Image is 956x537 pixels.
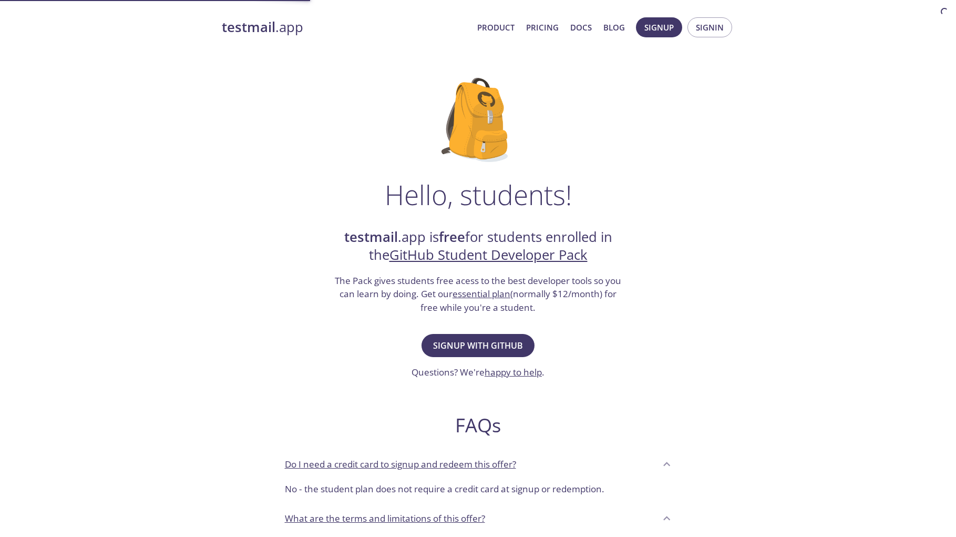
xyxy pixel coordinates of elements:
[334,228,623,265] h2: .app is for students enrolled in the
[334,274,623,315] h3: The Pack gives students free acess to the best developer tools so you can learn by doing. Get our...
[687,17,732,37] button: Signin
[526,21,559,34] a: Pricing
[439,228,465,246] strong: free
[285,458,516,471] p: Do I need a credit card to signup and redeem this offer?
[344,228,398,246] strong: testmail
[485,366,542,378] a: happy to help
[570,21,592,34] a: Docs
[422,334,534,357] button: Signup with GitHub
[222,18,275,36] strong: testmail
[222,18,469,36] a: testmail.app
[603,21,625,34] a: Blog
[433,338,523,353] span: Signup with GitHub
[453,288,510,300] a: essential plan
[276,504,680,533] div: What are the terms and limitations of this offer?
[636,17,682,37] button: Signup
[389,246,588,264] a: GitHub Student Developer Pack
[276,478,680,504] div: Do I need a credit card to signup and redeem this offer?
[285,512,485,525] p: What are the terms and limitations of this offer?
[696,21,724,34] span: Signin
[644,21,674,34] span: Signup
[276,450,680,478] div: Do I need a credit card to signup and redeem this offer?
[441,78,515,162] img: github-student-backpack.png
[385,179,572,210] h1: Hello, students!
[276,413,680,437] h2: FAQs
[412,366,544,379] h3: Questions? We're .
[477,21,515,34] a: Product
[285,482,672,496] p: No - the student plan does not require a credit card at signup or redemption.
